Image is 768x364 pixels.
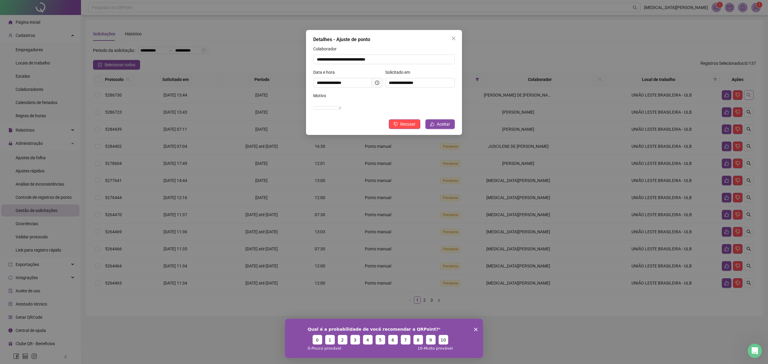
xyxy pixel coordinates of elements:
div: Detalhes - Ajuste de ponto [313,36,455,43]
span: Aceitar [437,121,450,127]
label: Colaborador [313,46,340,52]
span: like [430,122,434,126]
span: clock-circle [375,81,379,85]
button: Aceitar [425,119,455,129]
span: close [451,36,456,41]
iframe: Intercom live chat [748,344,762,358]
iframe: Pesquisa da QRPoint [285,319,483,358]
label: Motivo [313,92,330,99]
span: Recusar [400,121,415,127]
button: Close [449,34,458,43]
span: dislike [394,122,398,126]
label: Solicitado em [385,69,414,76]
label: Data e hora [313,69,339,76]
button: Recusar [389,119,420,129]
